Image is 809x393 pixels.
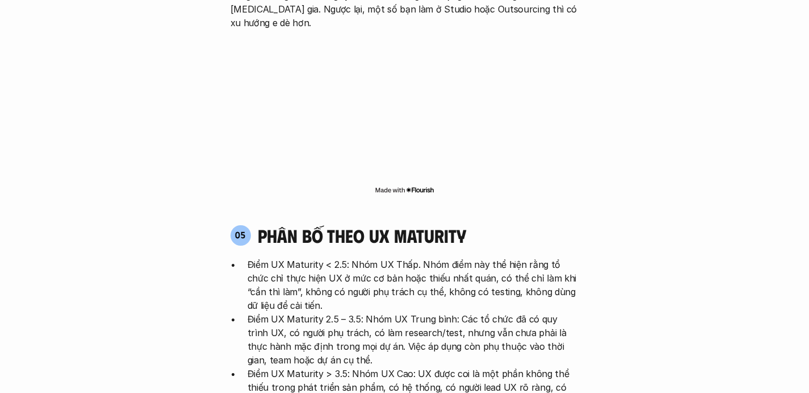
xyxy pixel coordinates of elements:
[258,225,466,246] h4: phân bố theo ux maturity
[375,185,434,195] img: Made with Flourish
[248,312,579,367] p: Điểm UX Maturity 2.5 – 3.5: Nhóm UX Trung bình: Các tổ chức đã có quy trình UX, có người phụ trác...
[248,258,579,312] p: Điểm UX Maturity < 2.5: Nhóm UX Thấp. Nhóm điểm này thể hiện rằng tổ chức chỉ thực hiện UX ở mức ...
[220,35,589,183] iframe: Interactive or visual content
[235,230,246,239] p: 05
